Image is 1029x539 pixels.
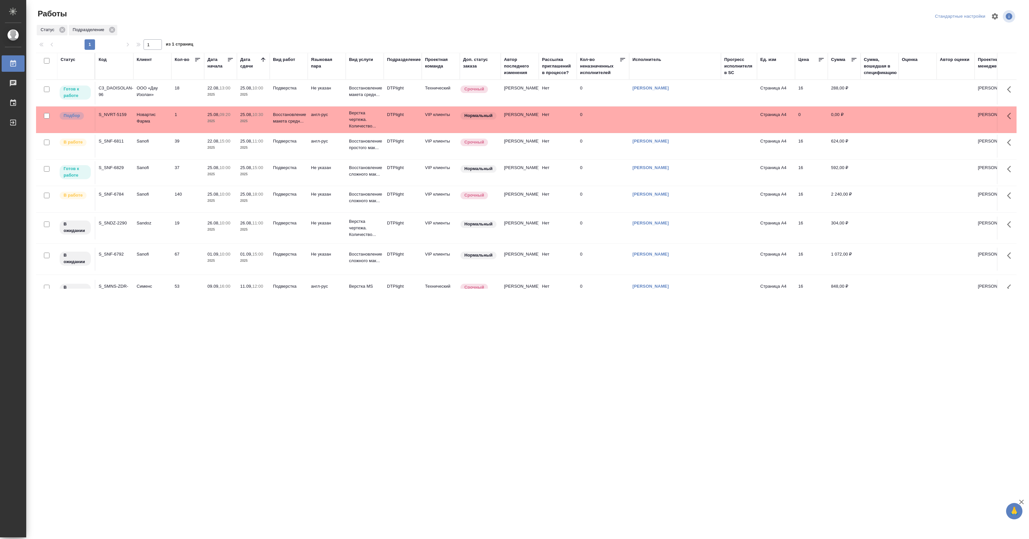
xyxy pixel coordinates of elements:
p: 10:30 [252,112,263,117]
td: англ-рус [308,280,346,303]
div: Рассылка приглашений в процессе? [542,56,573,76]
div: Сумма [831,56,845,63]
td: 53 [171,280,204,303]
p: 2025 [240,144,266,151]
td: [PERSON_NAME] [975,217,1013,240]
p: Подверстка [273,220,304,226]
p: 25.08, [207,165,220,170]
td: [PERSON_NAME] [975,108,1013,131]
td: DTPlight [384,217,422,240]
div: Цена [798,56,809,63]
div: Исполнитель назначен, приступать к работе пока рано [59,283,91,298]
p: 2025 [240,91,266,98]
p: В ожидании [64,221,87,234]
p: Подверстка [273,283,304,290]
p: 11:00 [252,139,263,144]
div: Доп. статус заказа [463,56,497,69]
a: [PERSON_NAME] [632,221,669,225]
td: Страница А4 [757,217,795,240]
button: Здесь прячутся важные кнопки [1003,248,1019,263]
p: Готов к работе [64,165,87,179]
div: Дата начала [207,56,227,69]
td: DTPlight [384,280,422,303]
td: [PERSON_NAME] [501,108,539,131]
p: 2025 [207,198,234,204]
p: 25.08, [207,192,220,197]
button: Здесь прячутся важные кнопки [1003,217,1019,232]
p: 10:00 [220,192,230,197]
td: [PERSON_NAME] [501,135,539,158]
td: DTPlight [384,82,422,105]
p: Срочный [464,192,484,199]
div: Прогресс исполнителя в SC [724,56,754,76]
div: S_SNF-6792 [99,251,130,258]
p: 26.08, [240,221,252,225]
td: 0 [577,217,629,240]
p: Нормальный [464,165,493,172]
td: [PERSON_NAME] [501,82,539,105]
div: Статус [61,56,75,63]
td: 16 [795,135,828,158]
span: 🙏 [1009,504,1020,518]
td: Нет [539,161,577,184]
td: Нет [539,188,577,211]
p: 2025 [240,226,266,233]
p: Готов к работе [64,86,87,99]
p: 16:00 [220,284,230,289]
span: Работы [36,9,67,19]
div: S_NVRT-5159 [99,111,130,118]
p: 25.08, [240,165,252,170]
td: Страница А4 [757,108,795,131]
td: DTPlight [384,135,422,158]
td: [PERSON_NAME] [501,161,539,184]
td: [PERSON_NAME] [975,161,1013,184]
td: 16 [795,188,828,211]
p: 10:00 [220,165,230,170]
p: Sanofi [137,164,168,171]
td: 67 [171,248,204,271]
td: 0 [795,108,828,131]
td: 848,00 ₽ [828,280,861,303]
div: Дата сдачи [240,56,260,69]
p: 2025 [207,171,234,178]
button: Здесь прячутся важные кнопки [1003,161,1019,177]
button: Здесь прячутся важные кнопки [1003,82,1019,97]
p: 11.09, [240,284,252,289]
td: Страница А4 [757,280,795,303]
td: [PERSON_NAME] [501,188,539,211]
td: Не указан [308,161,346,184]
div: Исполнитель выполняет работу [59,191,91,200]
td: Нет [539,108,577,131]
td: 592,00 ₽ [828,161,861,184]
td: 304,00 ₽ [828,217,861,240]
div: Статус [37,25,68,35]
p: Восстановление сложного мак... [349,251,380,264]
a: [PERSON_NAME] [632,139,669,144]
div: Кол-во [175,56,189,63]
button: Здесь прячутся важные кнопки [1003,188,1019,203]
p: Восстановление простого мак... [349,138,380,151]
div: Исполнитель может приступить к работе [59,164,91,180]
p: Сименс Здравоохранение [137,283,168,296]
p: 01.09, [240,252,252,257]
td: Страница А4 [757,161,795,184]
div: Исполнитель может приступить к работе [59,85,91,100]
div: C3_DAOISOLAN-96 [99,85,130,98]
p: 15:00 [252,252,263,257]
td: [PERSON_NAME] [975,248,1013,271]
td: 16 [795,82,828,105]
p: 22.08, [207,86,220,90]
p: Нормальный [464,112,493,119]
div: Исполнитель [632,56,661,63]
p: Нормальный [464,252,493,259]
div: Сумма, вошедшая в спецификацию [864,56,897,76]
p: 25.08, [240,86,252,90]
p: 25.08, [240,112,252,117]
span: Посмотреть информацию [1003,10,1017,23]
td: англ-рус [308,108,346,131]
td: 0 [577,161,629,184]
div: Исполнитель выполняет работу [59,138,91,147]
td: 18 [171,82,204,105]
td: Страница А4 [757,188,795,211]
p: Подверстка [273,191,304,198]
